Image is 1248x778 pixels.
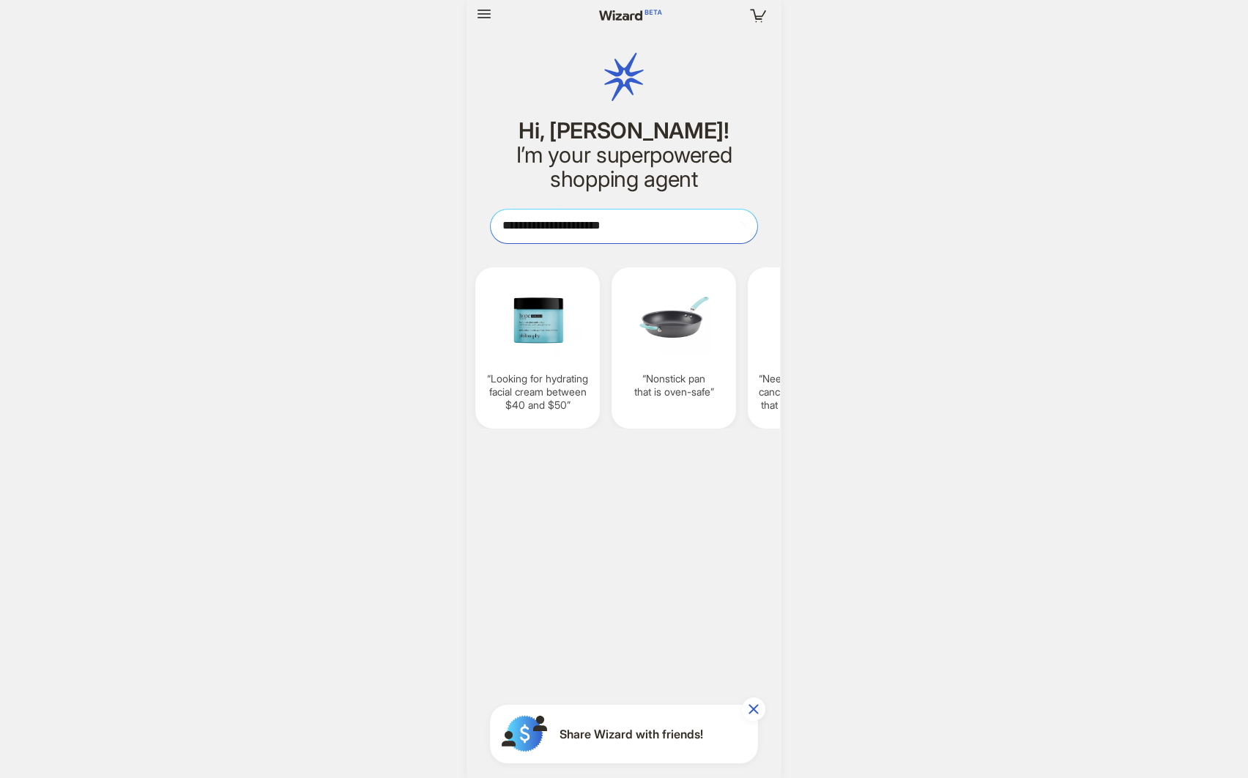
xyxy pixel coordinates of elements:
[560,727,703,742] span: Share Wizard with friends!
[490,143,758,191] h2: I’m your superpowered shopping agent
[754,372,866,412] q: Need over-ear noise-canceling headphones that offer great sound quality and comfort for long use
[481,276,594,360] img: Looking%20for%20hydrating%20facial%20cream%20between%2040%20and%2050-cd94efd8.png
[617,276,730,360] img: Nonstick%20pan%20that%20is%20ovensafe-91bcac04.png
[481,372,594,412] q: Looking for hydrating facial cream between $40 and $50
[748,267,872,429] div: Need over-ear noise-canceling headphones that offer great sound quality and comfort for long use
[754,276,866,360] img: Need%20over-ear%20noise-canceling%20headphones%20that%20offer%20great%20sound%20quality%20and%20c...
[490,705,758,763] button: Share Wizard with friends!
[612,267,736,429] div: Nonstick pan that is oven-safe
[490,119,758,143] h1: Hi, [PERSON_NAME]!
[617,372,730,399] q: Nonstick pan that is oven-safe
[475,267,600,429] div: Looking for hydrating facial cream between $40 and $50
